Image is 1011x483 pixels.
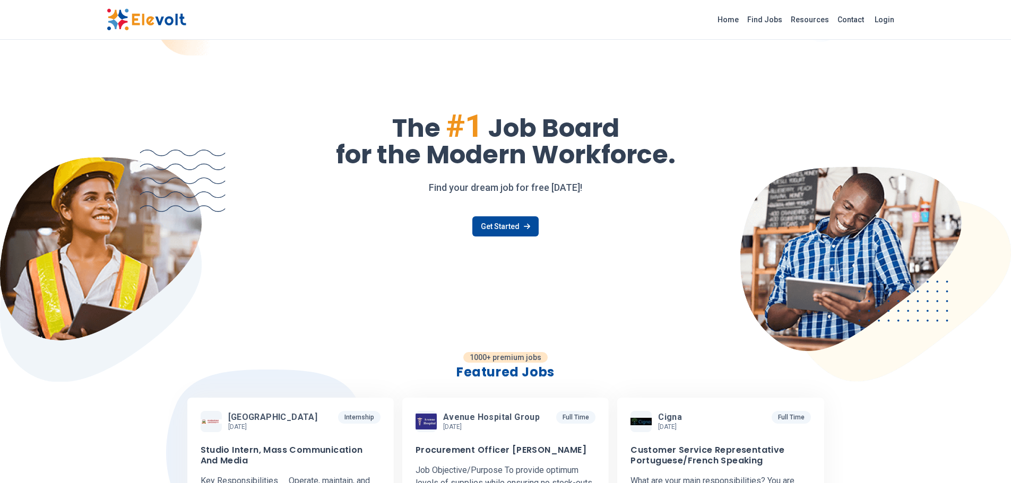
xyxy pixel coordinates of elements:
[446,107,483,145] span: #1
[416,445,586,455] h3: Procurement Officer [PERSON_NAME]
[630,445,810,466] h3: Customer Service Representative Portuguese/French Speaking
[658,423,686,431] p: [DATE]
[107,180,905,195] p: Find your dream job for free [DATE]!
[416,414,437,429] img: Avenue Hospital Group
[472,216,539,236] a: Get Started
[658,412,682,423] span: Cigna
[201,419,222,424] img: Kabarak University
[107,8,186,31] img: Elevolt
[201,445,381,466] h3: Studio Intern, Mass Communication And Media
[228,412,318,423] span: [GEOGRAPHIC_DATA]
[338,411,381,424] p: Internship
[743,11,787,28] a: Find Jobs
[868,9,901,30] a: Login
[107,110,905,168] h1: The Job Board for the Modern Workforce.
[630,418,652,425] img: Cigna
[713,11,743,28] a: Home
[556,411,595,424] p: Full Time
[228,423,322,431] p: [DATE]
[772,411,811,424] p: Full Time
[443,412,540,423] span: Avenue Hospital Group
[787,11,833,28] a: Resources
[443,423,544,431] p: [DATE]
[833,11,868,28] a: Contact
